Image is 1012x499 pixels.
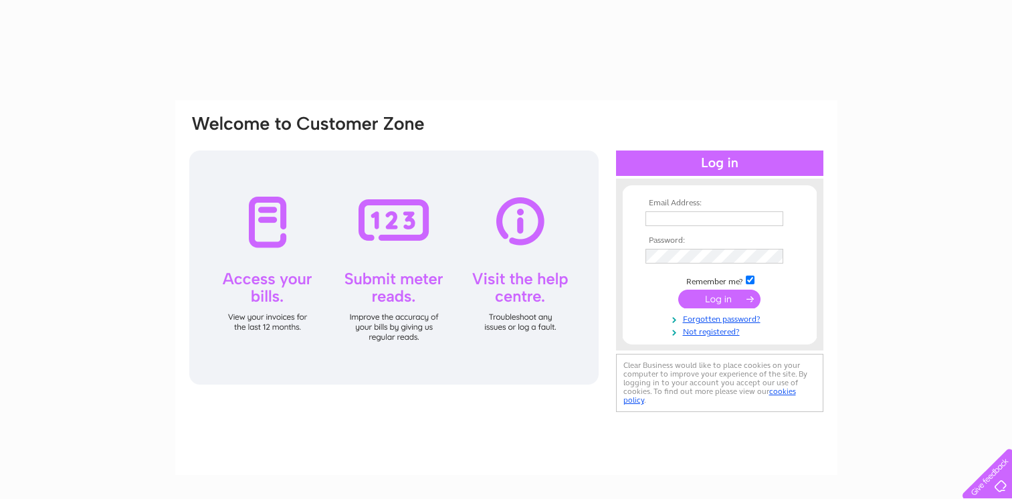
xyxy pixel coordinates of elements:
[645,312,797,324] a: Forgotten password?
[616,354,823,412] div: Clear Business would like to place cookies on your computer to improve your experience of the sit...
[642,236,797,245] th: Password:
[623,387,796,405] a: cookies policy
[678,290,761,308] input: Submit
[642,274,797,287] td: Remember me?
[642,199,797,208] th: Email Address:
[645,324,797,337] a: Not registered?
